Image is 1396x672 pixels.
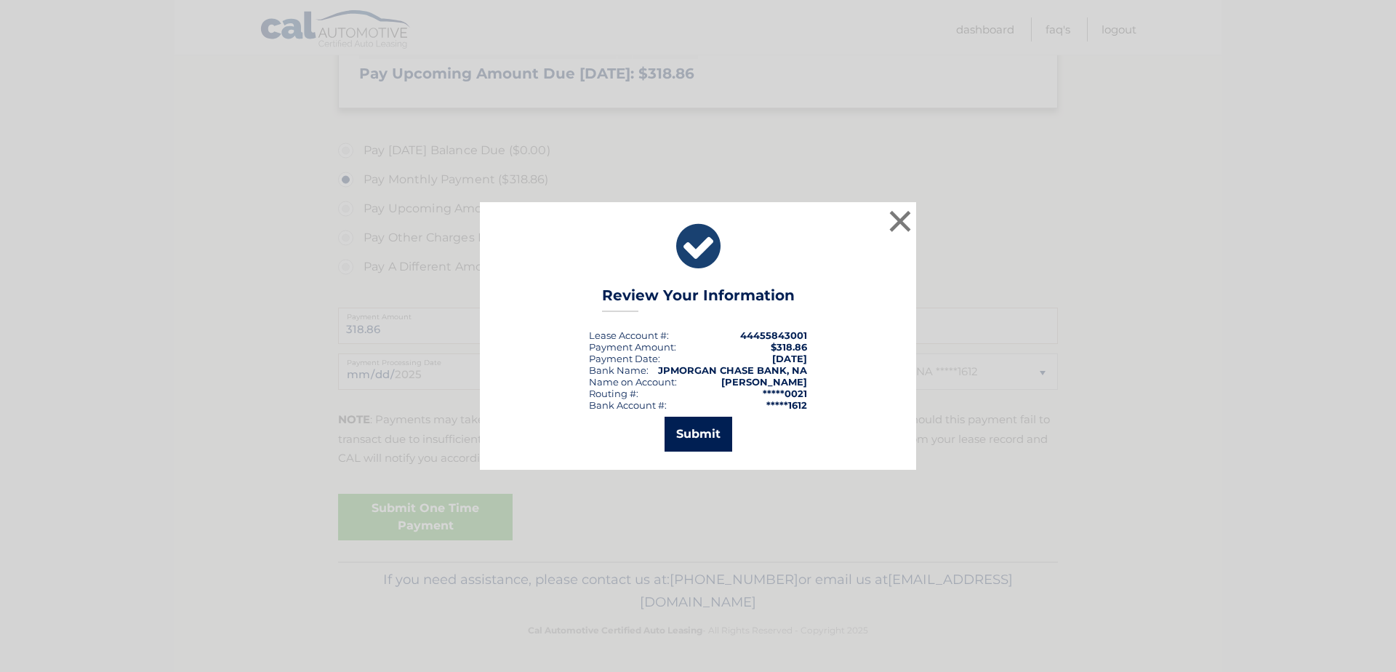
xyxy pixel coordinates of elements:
strong: 44455843001 [740,329,807,341]
span: [DATE] [772,353,807,364]
strong: JPMORGAN CHASE BANK, NA [658,364,807,376]
div: Bank Account #: [589,399,667,411]
strong: [PERSON_NAME] [721,376,807,388]
button: × [886,207,915,236]
span: $318.86 [771,341,807,353]
div: Routing #: [589,388,638,399]
div: Payment Amount: [589,341,676,353]
div: Bank Name: [589,364,649,376]
div: Name on Account: [589,376,677,388]
span: Payment Date [589,353,658,364]
h3: Review Your Information [602,287,795,312]
div: Lease Account #: [589,329,669,341]
div: : [589,353,660,364]
button: Submit [665,417,732,452]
